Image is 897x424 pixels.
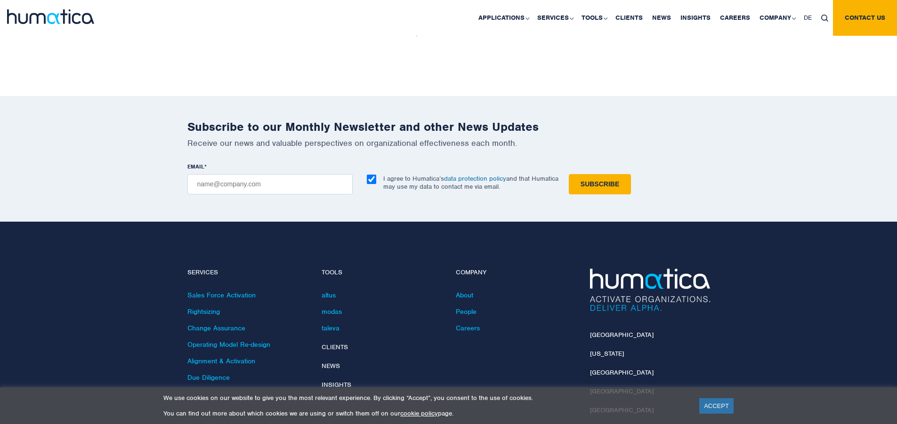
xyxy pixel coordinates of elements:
[400,409,438,417] a: cookie policy
[590,350,624,358] a: [US_STATE]
[187,324,245,332] a: Change Assurance
[804,14,812,22] span: DE
[699,398,734,414] a: ACCEPT
[7,9,94,24] img: logo
[444,175,506,183] a: data protection policy
[187,307,220,316] a: Rightsizing
[322,269,442,277] h4: Tools
[187,357,255,365] a: Alignment & Activation
[383,175,558,191] p: I agree to Humatica’s and that Humatica may use my data to contact me via email.
[187,163,204,170] span: EMAIL
[821,15,828,22] img: search_icon
[590,368,654,376] a: [GEOGRAPHIC_DATA]
[322,381,351,389] a: Insights
[590,269,710,311] img: Humatica
[322,307,342,316] a: modas
[456,291,473,299] a: About
[187,340,270,349] a: Operating Model Re-design
[163,394,687,402] p: We use cookies on our website to give you the most relevant experience. By clicking “Accept”, you...
[187,120,710,134] h2: Subscribe to our Monthly Newsletter and other News Updates
[187,373,230,382] a: Due Diligence
[590,331,654,339] a: [GEOGRAPHIC_DATA]
[187,174,353,194] input: name@company.com
[322,324,339,332] a: taleva
[322,343,348,351] a: Clients
[569,174,631,194] input: Subscribe
[322,362,340,370] a: News
[456,324,480,332] a: Careers
[456,307,477,316] a: People
[187,269,307,277] h4: Services
[367,175,376,184] input: I agree to Humatica’sdata protection policyand that Humatica may use my data to contact me via em...
[187,138,710,148] p: Receive our news and valuable perspectives on organizational effectiveness each month.
[456,269,576,277] h4: Company
[322,291,336,299] a: altus
[163,409,687,417] p: You can find out more about which cookies we are using or switch them off on our page.
[187,291,256,299] a: Sales Force Activation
